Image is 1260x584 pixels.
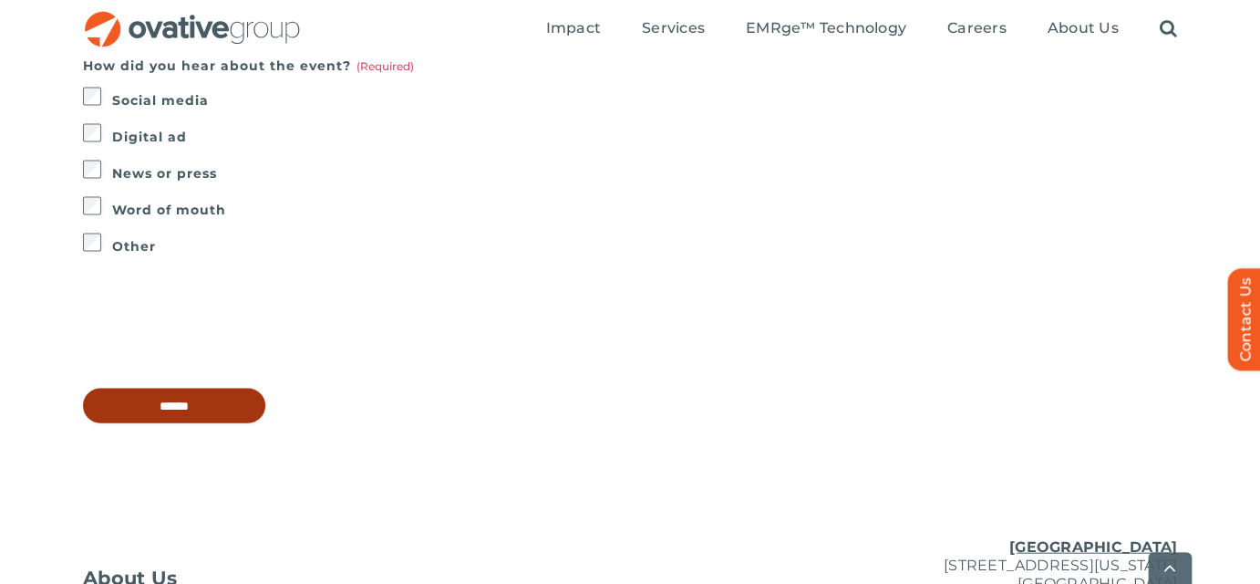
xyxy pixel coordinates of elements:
a: Services [642,19,705,39]
label: Digital ad [112,123,1177,149]
label: Other [112,233,1177,258]
label: Social media [112,87,1177,112]
a: About Us [1048,19,1119,39]
a: EMRge™ Technology [746,19,906,39]
span: Careers [947,19,1007,37]
a: Careers [947,19,1007,39]
legend: How did you hear about the event? [83,52,414,78]
u: [GEOGRAPHIC_DATA] [1009,537,1177,555]
label: News or press [112,160,1177,185]
a: OG_Full_horizontal_RGB [83,9,302,26]
span: Impact [545,19,600,37]
a: Search [1160,19,1177,39]
span: (Required) [356,58,414,72]
span: Services [642,19,705,37]
iframe: reCAPTCHA [83,295,360,366]
label: Word of mouth [112,196,1177,222]
a: Impact [545,19,600,39]
span: About Us [1048,19,1119,37]
span: EMRge™ Technology [746,19,906,37]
